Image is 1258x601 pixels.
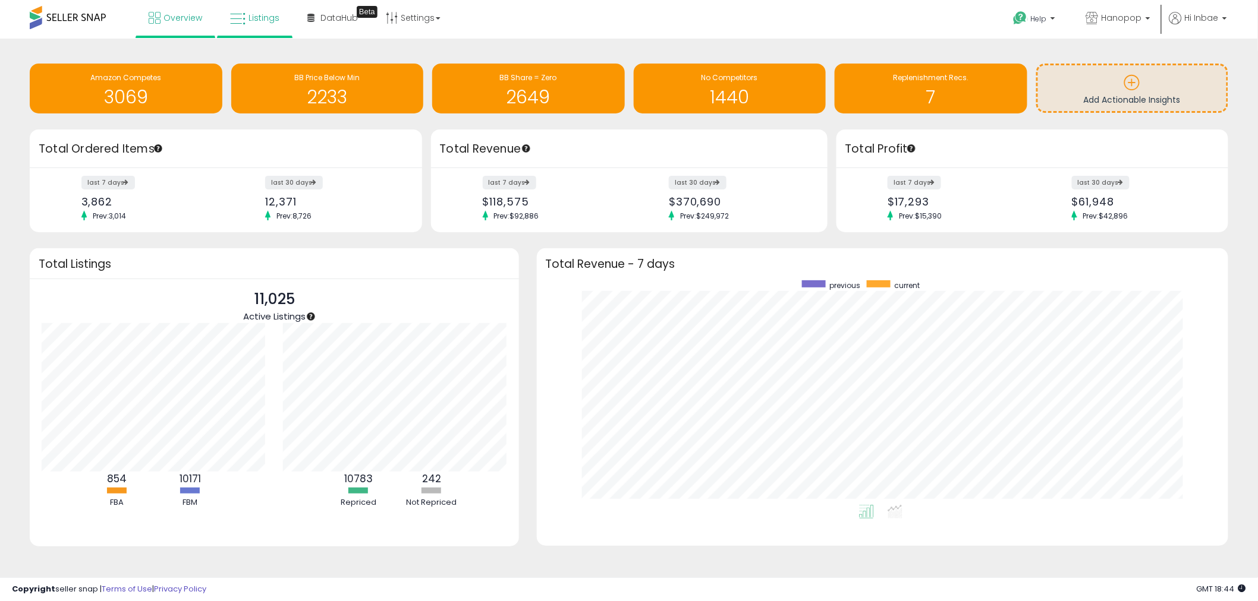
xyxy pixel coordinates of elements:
a: Add Actionable Insights [1038,65,1227,111]
h1: 7 [841,87,1021,107]
div: 3,862 [81,195,217,208]
span: 2025-09-8 18:44 GMT [1197,583,1246,594]
h1: 2233 [237,87,418,107]
span: No Competitors [702,72,758,83]
p: 11,025 [243,288,306,311]
span: Hanopop [1102,12,1142,24]
span: Listings [249,12,279,24]
h1: 3069 [36,87,216,107]
span: DataHub [320,12,358,24]
div: $17,293 [888,195,1023,208]
span: Prev: 3,014 [87,211,132,221]
div: FBA [81,497,153,508]
a: Help [1004,2,1067,39]
h3: Total Profit [845,141,1220,157]
label: last 7 days [483,176,536,189]
a: Terms of Use [102,583,152,594]
label: last 7 days [81,176,135,189]
h3: Total Ordered Items [39,141,413,157]
h3: Total Listings [39,260,510,268]
div: Repriced [323,497,394,508]
label: last 30 days [265,176,323,189]
i: Get Help [1013,11,1028,26]
span: Prev: $249,972 [674,211,735,221]
span: BB Share = Zero [500,72,557,83]
b: 242 [422,472,441,486]
div: $370,690 [669,195,806,208]
div: FBM [155,497,226,508]
h1: 1440 [640,87,820,107]
h3: Total Revenue [440,141,819,157]
span: current [895,280,920,290]
span: Add Actionable Insights [1084,94,1181,106]
span: Help [1031,14,1047,24]
a: BB Share = Zero 2649 [432,64,625,113]
a: Replenishment Recs. 7 [835,64,1027,113]
div: Tooltip anchor [906,143,917,154]
a: Privacy Policy [154,583,206,594]
span: Prev: 8,726 [271,211,317,221]
h3: Total Revenue - 7 days [546,260,1220,268]
b: 854 [107,472,127,486]
div: Tooltip anchor [357,6,378,18]
span: previous [830,280,861,290]
span: Active Listings [243,310,306,322]
span: Hi Inbae [1185,12,1219,24]
span: Prev: $42,896 [1077,211,1134,221]
div: $118,575 [483,195,620,208]
label: last 30 days [669,176,727,189]
span: Overview [163,12,202,24]
h1: 2649 [438,87,619,107]
label: last 7 days [888,176,941,189]
div: Tooltip anchor [521,143,531,154]
div: seller snap | | [12,584,206,595]
div: Tooltip anchor [153,143,163,154]
b: 10171 [180,472,201,486]
div: 12,371 [265,195,401,208]
span: Prev: $15,390 [893,211,948,221]
span: Replenishment Recs. [893,72,968,83]
div: Not Repriced [396,497,467,508]
div: $61,948 [1072,195,1207,208]
a: Hi Inbae [1169,12,1227,39]
label: last 30 days [1072,176,1130,189]
span: Amazon Competes [90,72,161,83]
span: Prev: $92,886 [488,211,545,221]
div: Tooltip anchor [306,311,316,322]
b: 10783 [344,472,373,486]
span: BB Price Below Min [294,72,360,83]
a: BB Price Below Min 2233 [231,64,424,113]
a: Amazon Competes 3069 [30,64,222,113]
strong: Copyright [12,583,55,594]
a: No Competitors 1440 [634,64,826,113]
